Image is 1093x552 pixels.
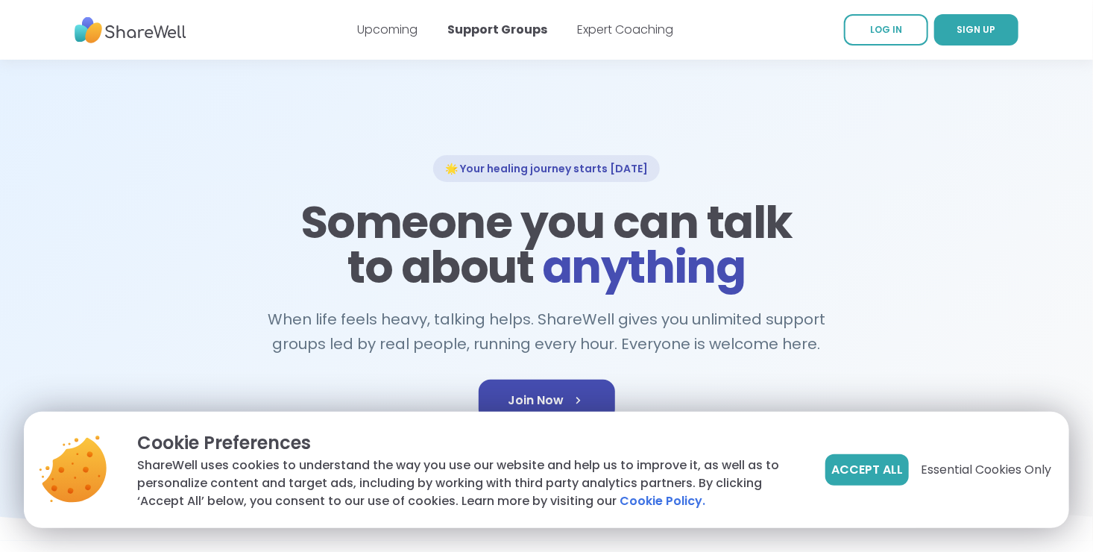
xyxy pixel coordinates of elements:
div: 🌟 Your healing journey starts [DATE] [433,155,660,182]
span: anything [542,236,746,298]
h1: Someone you can talk to about [296,200,797,289]
p: ShareWell uses cookies to understand the way you use our website and help us to improve it, as we... [137,457,801,510]
a: Cookie Policy. [620,492,705,510]
span: Accept All [831,461,903,479]
a: Join Now [479,380,615,421]
a: Upcoming [357,21,418,38]
span: Join Now [508,392,585,410]
span: SIGN UP [957,23,996,36]
a: SIGN UP [934,14,1018,46]
span: LOG IN [870,23,902,36]
p: Cookie Preferences [137,430,801,457]
span: Essential Cookies Only [921,461,1051,479]
img: ShareWell Nav Logo [75,10,186,51]
a: LOG IN [844,14,928,46]
a: Support Groups [447,21,547,38]
h2: When life feels heavy, talking helps. ShareWell gives you unlimited support groups led by real pe... [260,307,833,356]
a: Expert Coaching [577,21,673,38]
button: Accept All [825,454,909,486]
